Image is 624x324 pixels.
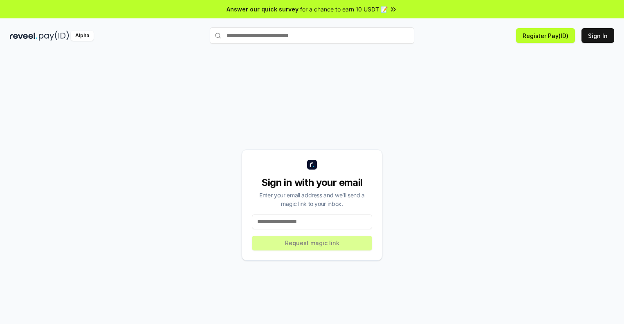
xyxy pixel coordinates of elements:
img: pay_id [39,31,69,41]
div: Sign in with your email [252,176,372,189]
img: logo_small [307,160,317,170]
button: Register Pay(ID) [516,28,575,43]
button: Sign In [581,28,614,43]
span: Answer our quick survey [227,5,299,13]
div: Alpha [71,31,94,41]
img: reveel_dark [10,31,37,41]
div: Enter your email address and we’ll send a magic link to your inbox. [252,191,372,208]
span: for a chance to earn 10 USDT 📝 [300,5,388,13]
